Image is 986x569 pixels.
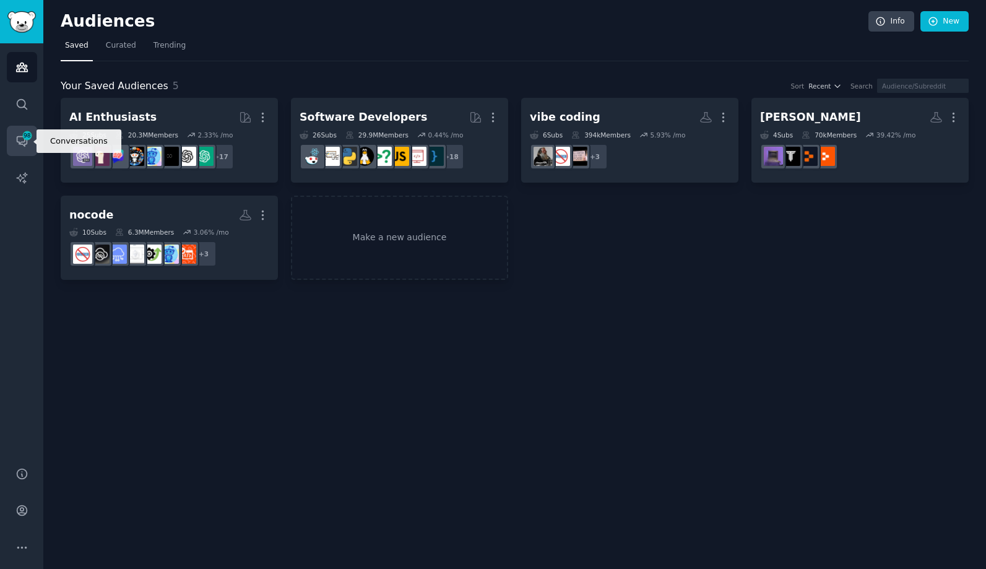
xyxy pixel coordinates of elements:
img: ChatGPTPromptGenius [108,147,127,166]
img: SaaS [108,245,127,264]
div: vibe coding [530,110,600,125]
img: NoCodeSaaS [90,245,110,264]
img: cscareerquestions [373,147,392,166]
div: 2.33 % /mo [197,131,233,139]
a: New [920,11,969,32]
a: Saved [61,36,93,61]
div: 6.3M Members [115,228,174,237]
input: Audience/Subreddit [877,79,969,93]
div: 6 Sub s [530,131,563,139]
img: LocalLLaMA [90,147,110,166]
span: Curated [106,40,136,51]
img: vibecoding [764,147,783,166]
img: nocode [551,147,570,166]
a: [PERSON_NAME]4Subs70kMembers39.42% /moReplitBuildersreplitTempolabsvibecoding [751,98,969,183]
img: VibeCodingHub [534,147,553,166]
div: 3.06 % /mo [194,228,229,237]
img: ProgrammerHumor [177,245,196,264]
img: nocode [73,245,92,264]
img: programming [425,147,444,166]
img: javascript [390,147,409,166]
img: OpenAI [177,147,196,166]
a: nocode10Subs6.3MMembers3.06% /mo+3ProgrammerHumorartificialAItoolsCatalognocode_lowcodeSaaSNoCode... [61,196,278,280]
img: Python [338,147,357,166]
div: Sort [791,82,805,90]
span: 98 [22,131,33,140]
a: Info [868,11,914,32]
img: AItoolsCatalog [142,245,162,264]
img: ArtificialInteligence [160,147,179,166]
a: vibe coding6Subs394kMembers5.93% /mo+3VibeCodeDevsnocodeVibeCodingHub [521,98,738,183]
div: 29.9M Members [345,131,409,139]
img: webdev [407,147,426,166]
div: + 17 [208,144,234,170]
a: 98 [7,126,37,156]
img: VibeCodeDevs [568,147,587,166]
img: GummySearch logo [7,11,36,33]
div: 394k Members [571,131,631,139]
div: 0.44 % /mo [428,131,463,139]
div: 4 Sub s [760,131,793,139]
div: 39.42 % /mo [876,131,916,139]
div: [PERSON_NAME] [760,110,861,125]
div: 70k Members [802,131,857,139]
div: Search [850,82,873,90]
div: 5.93 % /mo [650,131,685,139]
span: Your Saved Audiences [61,79,168,94]
img: linux [355,147,374,166]
span: Recent [808,82,831,90]
span: Saved [65,40,89,51]
img: learnpython [321,147,340,166]
img: artificial [142,147,162,166]
a: Software Developers26Subs29.9MMembers0.44% /mo+18programmingwebdevjavascriptcscareerquestionslinu... [291,98,508,183]
span: 5 [173,80,179,92]
div: + 3 [191,241,217,267]
div: 25 Sub s [69,131,106,139]
img: reactjs [303,147,322,166]
div: 10 Sub s [69,228,106,237]
a: Curated [102,36,141,61]
button: Recent [808,82,842,90]
a: Make a new audience [291,196,508,280]
div: + 18 [438,144,464,170]
img: replit [798,147,818,166]
div: 26 Sub s [300,131,337,139]
img: aiArt [125,147,144,166]
div: Software Developers [300,110,427,125]
img: ChatGPT [194,147,214,166]
img: Tempolabs [781,147,800,166]
a: Trending [149,36,190,61]
div: + 3 [582,144,608,170]
img: nocode_lowcode [125,245,144,264]
a: AI Enthusiasts25Subs20.3MMembers2.33% /mo+17ChatGPTOpenAIArtificialInteligenceartificialaiArtChat... [61,98,278,183]
img: artificial [160,245,179,264]
h2: Audiences [61,12,868,32]
div: AI Enthusiasts [69,110,157,125]
span: Trending [154,40,186,51]
div: nocode [69,207,113,223]
img: ReplitBuilders [816,147,835,166]
div: 20.3M Members [115,131,178,139]
img: ChatGPTPro [73,147,92,166]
